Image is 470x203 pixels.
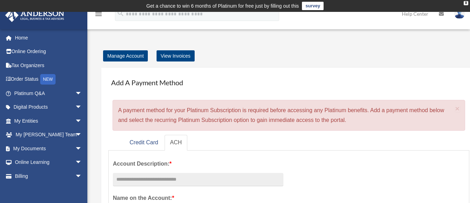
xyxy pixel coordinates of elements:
i: search [117,9,124,17]
div: A payment method for your Platinum Subscription is required before accessing any Platinum benefit... [113,100,465,131]
div: Get a chance to win 6 months of Platinum for free just by filling out this [146,2,299,10]
a: Online Ordering [5,45,93,59]
h4: Add A Payment Method [108,75,469,90]
label: Account Description: [113,159,283,169]
a: Manage Account [103,50,148,61]
a: menu [94,12,103,18]
button: Close [455,105,460,112]
div: close [464,1,468,5]
a: ACH [165,135,188,151]
div: NEW [40,74,56,85]
a: Online Learningarrow_drop_down [5,155,93,169]
span: arrow_drop_down [75,114,89,128]
label: Name on the Account: [113,193,283,203]
a: Credit Card [124,135,164,151]
span: arrow_drop_down [75,100,89,115]
img: User Pic [454,9,465,19]
a: Tax Organizers [5,58,93,72]
a: Platinum Q&Aarrow_drop_down [5,86,93,100]
span: arrow_drop_down [75,142,89,156]
span: arrow_drop_down [75,169,89,183]
a: Home [5,31,93,45]
span: arrow_drop_down [75,128,89,142]
a: survey [302,2,324,10]
a: My Entitiesarrow_drop_down [5,114,93,128]
a: My [PERSON_NAME] Teamarrow_drop_down [5,128,93,142]
img: Anderson Advisors Platinum Portal [3,8,66,22]
a: Digital Productsarrow_drop_down [5,100,93,114]
span: × [455,104,460,113]
a: View Invoices [157,50,195,61]
a: Order StatusNEW [5,72,93,87]
i: menu [94,10,103,18]
span: arrow_drop_down [75,155,89,170]
a: My Documentsarrow_drop_down [5,142,93,155]
a: Billingarrow_drop_down [5,169,93,183]
span: arrow_drop_down [75,86,89,101]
